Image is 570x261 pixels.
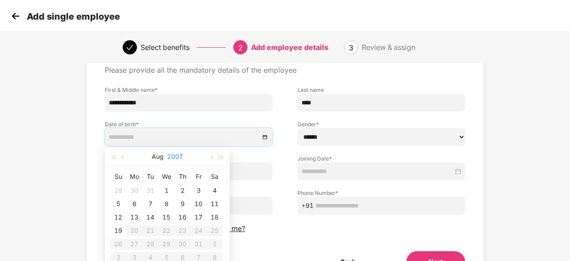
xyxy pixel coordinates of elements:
div: Review & assign [362,40,415,54]
div: 29 [113,185,124,196]
td: 2007-08-01 [158,184,174,197]
td: 2007-08-06 [126,197,142,211]
div: 7 [145,199,156,209]
span: 2 [238,43,243,52]
td: 2007-07-30 [126,184,142,197]
td: 2007-08-18 [207,211,223,224]
label: Date of birth [105,120,273,128]
td: 2007-08-02 [174,184,190,197]
td: 2007-08-17 [190,211,207,224]
th: Su [110,170,126,184]
td: 2007-07-31 [142,184,158,197]
div: 18 [209,212,220,223]
div: 14 [145,212,156,223]
td: 2007-08-13 [126,211,142,224]
td: 2007-08-05 [110,197,126,211]
td: 2007-08-07 [142,197,158,211]
td: 2007-08-11 [207,197,223,211]
td: 2007-08-08 [158,197,174,211]
label: Joining Date [297,155,465,162]
img: svg+xml;base64,PHN2ZyB4bWxucz0iaHR0cDovL3d3dy53My5vcmcvMjAwMC9zdmciIHdpZHRoPSIzMCIgaGVpZ2h0PSIzMC... [9,9,22,23]
div: 3 [193,185,204,196]
div: 31 [145,185,156,196]
label: Gender [297,120,465,128]
div: 2 [177,185,188,196]
button: Aug [152,148,164,166]
div: 4 [209,185,220,196]
td: 2007-08-10 [190,197,207,211]
td: 2007-08-14 [142,211,158,224]
div: Add employee details [251,40,328,54]
th: Sa [207,170,223,184]
div: 17 [193,212,204,223]
td: 2007-07-29 [110,184,126,197]
th: Th [174,170,190,184]
div: 12 [113,212,124,223]
p: Add single employee [27,11,120,22]
div: Select benefits [140,40,190,54]
td: 2007-08-12 [110,211,126,224]
td: 2007-08-15 [158,211,174,224]
div: 5 [113,199,124,209]
div: 6 [129,199,140,209]
td: 2007-08-16 [174,211,190,224]
div: 10 [193,199,204,209]
th: Fr [190,170,207,184]
div: 19 [113,225,124,236]
label: Phone Number [297,189,465,197]
p: Please provide all the mandatory details of the employee [105,66,465,75]
div: 9 [177,199,188,209]
span: 3 [349,43,353,52]
label: First & Middle name [105,86,273,94]
div: 11 [209,199,220,209]
td: 2007-08-04 [207,184,223,197]
div: 8 [161,199,172,209]
div: 1 [161,185,172,196]
th: We [158,170,174,184]
label: Last name [297,86,465,94]
td: 2007-08-09 [174,197,190,211]
th: Mo [126,170,142,184]
span: check [126,44,133,51]
td: 2007-08-03 [190,184,207,197]
div: 16 [177,212,188,223]
div: 13 [129,212,140,223]
th: Tu [142,170,158,184]
button: 2007 [167,148,183,166]
span: +91 [302,201,314,211]
div: 30 [129,185,140,196]
div: 15 [161,212,172,223]
td: 2007-08-19 [110,224,126,237]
